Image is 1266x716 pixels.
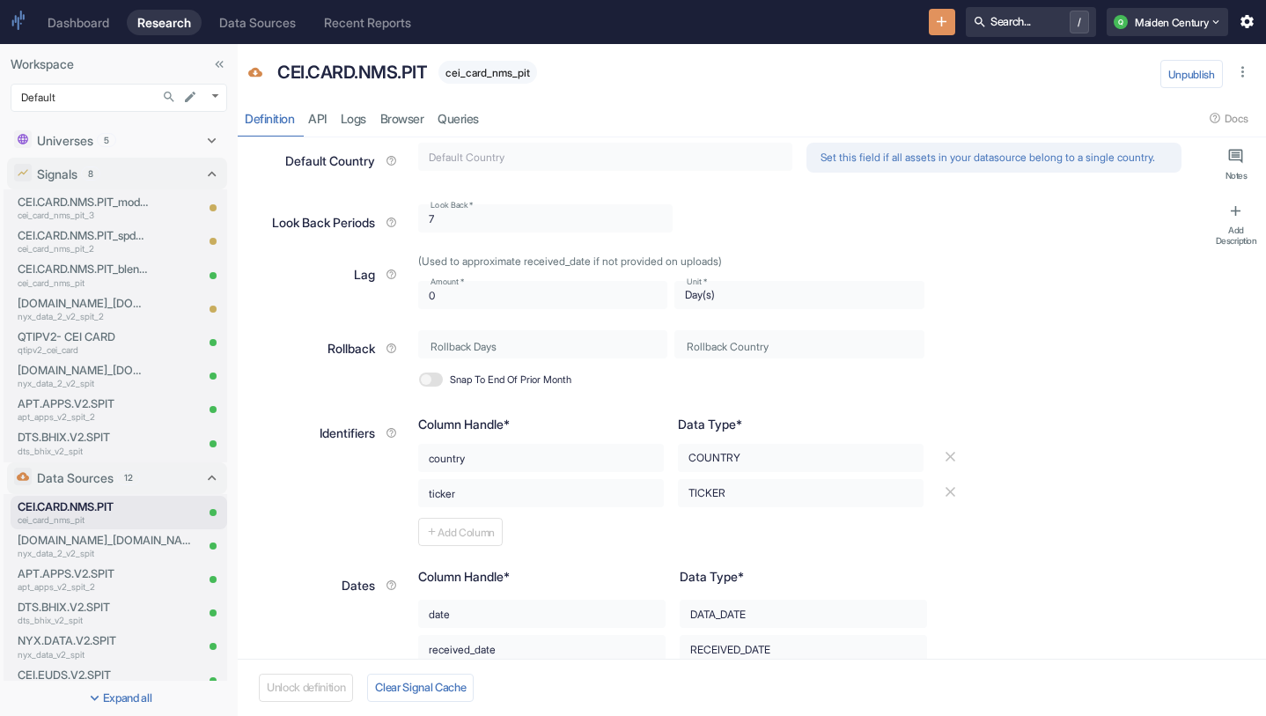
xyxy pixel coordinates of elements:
p: cei_card_nms_pit [18,513,194,527]
a: DTS.BHIX.V2.SPITdts_bhix_v2_spit [18,429,148,457]
p: apt_apps_v2_spit_2 [18,580,194,594]
label: Unit [687,276,707,287]
button: Clear Signal Cache [367,674,474,702]
p: QTIPV2- CEI CARD [18,328,148,345]
span: 8 [82,167,99,181]
p: [DOMAIN_NAME]_[DOMAIN_NAME] [18,362,148,379]
div: Add Description [1213,225,1259,247]
p: Data Sources [37,469,114,487]
span: cei_card_nms_pit [438,66,537,79]
a: [DOMAIN_NAME]_[DOMAIN_NAME]nyx_data_2_v2_spit [18,532,194,560]
button: QMaiden Century [1107,8,1228,36]
button: edit [179,85,202,108]
p: CEI.CARD.NMS.PIT_spdeltascore [18,227,148,244]
div: Research [137,15,191,30]
button: Unpublish [1160,60,1223,88]
a: CEI.CARD.NMS.PIT_modelweighteddeltascorecei_card_nms_pit_3 [18,194,148,222]
button: Collapse Sidebar [208,53,231,76]
p: Rollback [328,339,375,358]
div: Signals8 [7,158,227,189]
a: CEI.CARD.NMS.PIT_blendeddeltascorecei_card_nms_pit [18,261,148,289]
button: Search... [158,85,180,108]
div: CEI.CARD.NMS.PIT [273,55,431,90]
p: NYX.DATA.V2.SPIT [18,632,194,649]
a: Recent Reports [313,10,422,35]
p: cei_card_nms_pit_3 [18,209,148,222]
a: APT.APPS.V2.SPITapt_apps_v2_spit_2 [18,395,148,424]
span: 12 [118,471,139,484]
a: CEI.CARD.NMS.PITcei_card_nms_pit [18,498,194,527]
span: Data Source [248,65,262,83]
a: [DOMAIN_NAME]_[DOMAIN_NAME]nyx_data_2_v2_spit [18,362,148,390]
p: CEI.CARD.NMS.PIT_blendeddeltascore [18,261,148,277]
div: resource tabs [238,100,1266,137]
p: (Used to approximate received_date if not provided on uploads) [418,256,1181,267]
p: cei_card_nms_pit_2 [18,242,148,255]
p: CEI.CARD.NMS.PIT [18,498,194,515]
div: COUNTRY [678,444,924,472]
span: Snap To End Of Prior Month [450,373,571,388]
div: Recent Reports [324,15,411,30]
p: CEI.CARD.NMS.PIT [277,59,427,85]
p: Lag [354,265,375,284]
div: Dashboard [48,15,109,30]
div: Data Sources [219,15,296,30]
p: dts_bhix_v2_spit [18,445,148,458]
div: Day(s) [674,281,924,309]
a: Dashboard [37,10,120,35]
p: Workspace [11,55,227,73]
p: CEI.EUDS.V2.SPIT [18,667,194,683]
span: 5 [98,134,115,147]
a: Logs [334,100,373,137]
p: Data Type* [680,567,927,586]
div: Data Sources12 [7,462,227,494]
p: qtipv2_cei_card [18,343,148,357]
a: Research [127,10,202,35]
button: Docs [1203,105,1255,133]
p: Set this field if all assets in your datasource belong to a single country. [821,150,1167,166]
p: CEI.CARD.NMS.PIT_modelweighteddeltascore [18,194,148,210]
div: Q [1114,15,1128,29]
input: Default Country [423,150,754,165]
p: apt_apps_v2_spit_2 [18,410,148,424]
p: Signals [37,165,77,183]
div: Definition [245,111,294,127]
a: QTIPV2- CEI CARDqtipv2_cei_card [18,328,148,357]
p: Default Country [285,151,375,170]
p: Universes [37,131,93,150]
a: API [301,100,334,137]
a: CEI.CARD.NMS.PIT_spdeltascorecei_card_nms_pit_2 [18,227,148,255]
label: Look Back [431,199,473,210]
a: Data Sources [209,10,306,35]
div: Default [11,84,227,112]
p: Column Handle* [418,567,666,586]
p: nyx_data_2_v2_spit [18,377,148,390]
p: DTS.BHIX.V2.SPIT [18,429,148,446]
p: [DOMAIN_NAME]_[DOMAIN_NAME] [18,532,194,549]
a: Queries [431,100,486,137]
p: Column Handle* [418,415,664,433]
p: nyx_data_v2_spit [18,648,194,661]
p: [DOMAIN_NAME]_[DOMAIN_NAME] [18,295,148,312]
p: dts_bhix_v2_spit [18,614,194,627]
p: nyx_data_2_v2_spit_2 [18,310,148,323]
button: Notes [1210,141,1262,188]
p: DTS.BHIX.V2.SPIT [18,599,194,616]
a: DTS.BHIX.V2.SPITdts_bhix_v2_spit [18,599,194,627]
p: Data Type* [678,415,924,433]
p: Look Back Periods [272,213,375,232]
p: cei_card_nms_pit [18,277,148,290]
div: TICKER [678,479,924,507]
a: [DOMAIN_NAME]_[DOMAIN_NAME]nyx_data_2_v2_spit_2 [18,295,148,323]
p: nyx_data_2_v2_spit [18,547,194,560]
label: Amount [431,276,464,287]
div: Universes5 [7,124,227,156]
a: Browser [373,100,431,137]
a: CEI.EUDS.V2.SPITcei_euds_v2_spit [18,667,194,695]
p: APT.APPS.V2.SPIT [18,395,148,412]
button: Expand all [4,684,234,712]
p: Identifiers [320,424,375,442]
a: APT.APPS.V2.SPITapt_apps_v2_spit_2 [18,565,194,594]
a: NYX.DATA.V2.SPITnyx_data_v2_spit [18,632,194,661]
button: New Resource [929,9,956,36]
